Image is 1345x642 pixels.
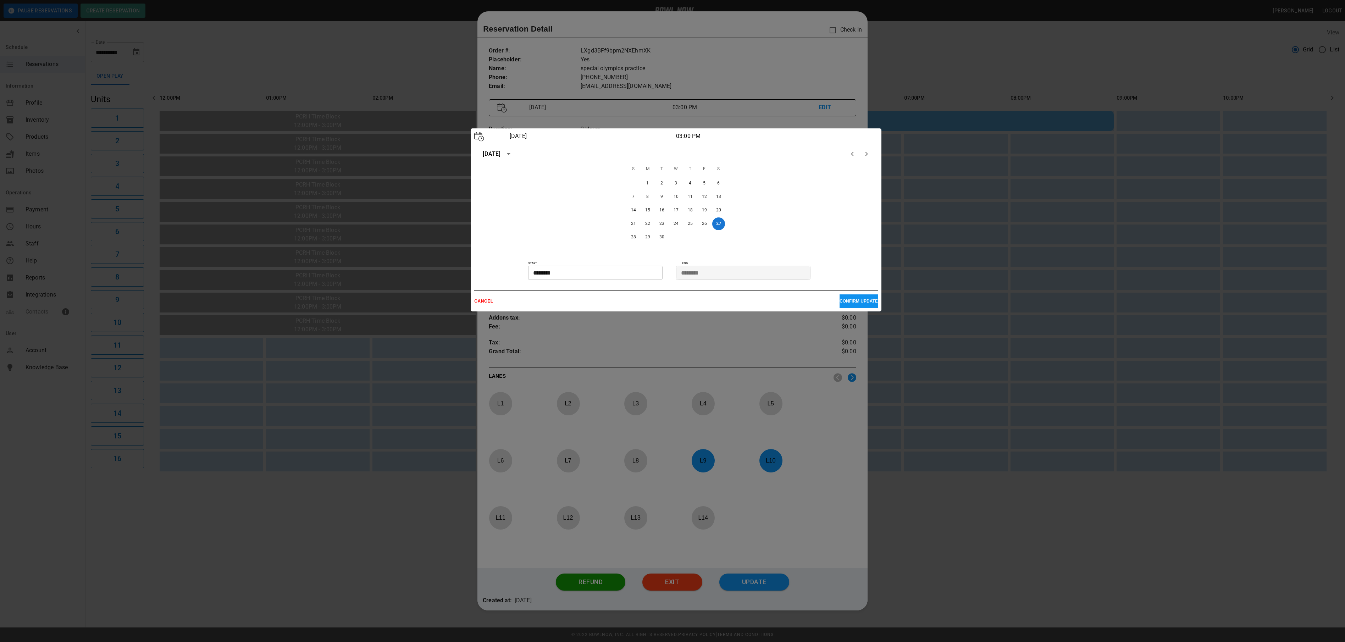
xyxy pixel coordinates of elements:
[528,261,676,266] p: START
[627,231,640,244] button: 28
[840,299,878,304] p: CONFIRM UPDATE
[670,204,682,217] button: 17
[641,162,654,176] span: Monday
[655,177,668,190] button: 2
[670,177,682,190] button: 3
[859,147,874,161] button: Next month
[712,162,725,176] span: Saturday
[474,299,840,304] p: CANCEL
[641,204,654,217] button: 15
[641,217,654,230] button: 22
[698,162,711,176] span: Friday
[670,162,682,176] span: Wednesday
[712,177,725,190] button: 6
[508,132,676,140] p: [DATE]
[655,190,668,203] button: 9
[670,217,682,230] button: 24
[676,132,844,140] p: 03:00 PM
[684,162,697,176] span: Thursday
[627,204,640,217] button: 14
[698,177,711,190] button: 5
[682,261,878,266] p: END
[684,177,697,190] button: 4
[655,162,668,176] span: Tuesday
[655,204,668,217] button: 16
[684,217,697,230] button: 25
[684,190,697,203] button: 11
[641,190,654,203] button: 8
[474,132,484,142] img: Vector
[712,190,725,203] button: 13
[712,204,725,217] button: 20
[483,150,500,158] div: [DATE]
[698,217,711,230] button: 26
[676,266,806,280] input: Choose time, selected time is 5:00 PM
[655,217,668,230] button: 23
[698,190,711,203] button: 12
[627,190,640,203] button: 7
[845,147,859,161] button: Previous month
[641,177,654,190] button: 1
[698,204,711,217] button: 19
[503,148,515,160] button: calendar view is open, switch to year view
[840,294,878,308] button: CONFIRM UPDATE
[684,204,697,217] button: 18
[627,217,640,230] button: 21
[641,231,654,244] button: 29
[627,162,640,176] span: Sunday
[655,231,668,244] button: 30
[528,266,658,280] input: Choose time, selected time is 3:00 PM
[670,190,682,203] button: 10
[712,217,725,230] button: 27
